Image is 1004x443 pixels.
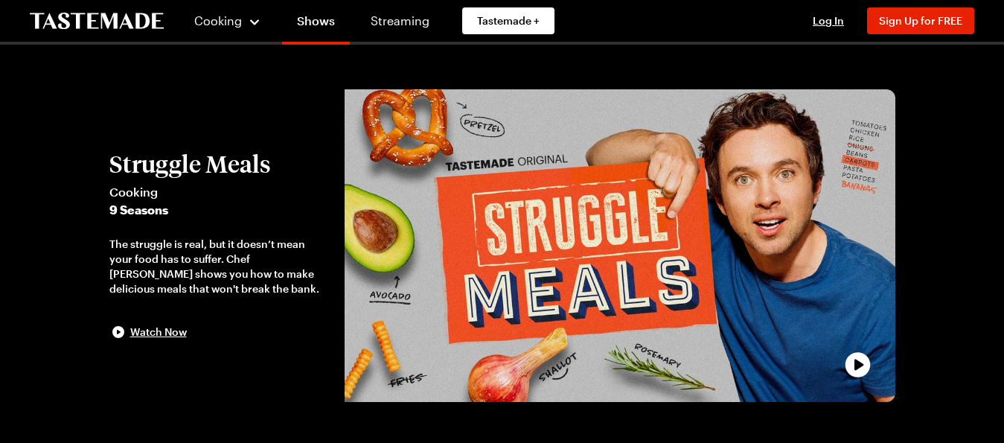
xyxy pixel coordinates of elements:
[462,7,554,34] a: Tastemade +
[109,183,330,201] span: Cooking
[194,13,242,28] span: Cooking
[345,89,895,402] button: play trailer
[477,13,540,28] span: Tastemade +
[799,13,858,28] button: Log In
[109,201,330,219] span: 9 Seasons
[30,13,164,30] a: To Tastemade Home Page
[109,237,330,296] div: The struggle is real, but it doesn’t mean your food has to suffer. Chef [PERSON_NAME] shows you h...
[194,3,261,39] button: Cooking
[109,150,330,341] button: Struggle MealsCooking9 SeasonsThe struggle is real, but it doesn’t mean your food has to suffer. ...
[345,89,895,402] img: Struggle Meals
[109,150,330,177] h2: Struggle Meals
[130,325,187,340] span: Watch Now
[867,7,974,34] button: Sign Up for FREE
[879,14,962,27] span: Sign Up for FREE
[813,14,844,27] span: Log In
[282,3,350,45] a: Shows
